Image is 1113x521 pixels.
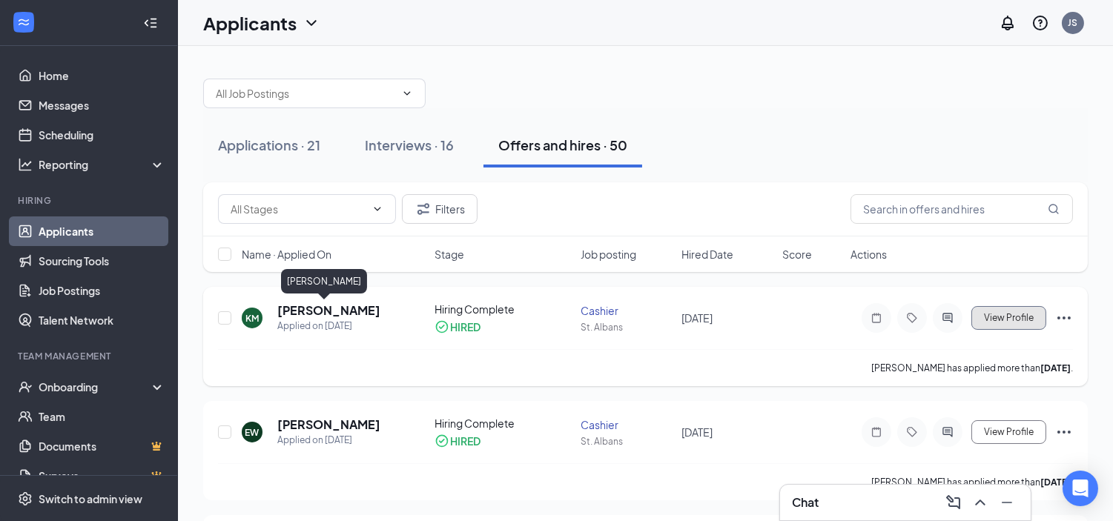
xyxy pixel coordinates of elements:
[984,427,1034,437] span: View Profile
[984,313,1034,323] span: View Profile
[999,14,1017,32] svg: Notifications
[435,319,449,334] svg: CheckmarkCircle
[939,312,957,324] svg: ActiveChat
[435,247,464,262] span: Stage
[971,306,1046,330] button: View Profile
[143,16,158,30] svg: Collapse
[39,276,165,305] a: Job Postings
[365,136,454,154] div: Interviews · 16
[39,61,165,90] a: Home
[231,201,366,217] input: All Stages
[581,303,673,318] div: Cashier
[281,269,367,293] div: [PERSON_NAME]
[39,431,165,461] a: DocumentsCrown
[871,362,1073,374] p: [PERSON_NAME] has applied more than .
[39,305,165,335] a: Talent Network
[16,15,31,30] svg: WorkstreamLogo
[942,491,965,514] button: ComposeMessage
[18,379,33,394] svg: UserCheck
[277,319,380,333] div: Applied on [DATE]
[851,194,1073,224] input: Search in offers and hires
[435,302,572,316] div: Hiring Complete
[1063,471,1098,506] div: Open Intercom Messenger
[868,426,885,438] svg: Note
[851,247,887,262] span: Actions
[39,120,165,150] a: Scheduling
[792,494,819,511] h3: Chat
[868,312,885,324] svg: Note
[1069,16,1078,29] div: JS
[971,420,1046,444] button: View Profile
[18,194,162,207] div: Hiring
[681,247,733,262] span: Hired Date
[39,157,166,172] div: Reporting
[245,312,259,325] div: KM
[277,433,380,448] div: Applied on [DATE]
[415,200,432,218] svg: Filter
[581,247,636,262] span: Job posting
[39,379,153,394] div: Onboarding
[971,494,989,511] svg: ChevronUp
[782,247,812,262] span: Score
[39,246,165,276] a: Sourcing Tools
[18,350,162,362] div: Team Management
[218,136,320,154] div: Applications · 21
[681,425,713,439] span: [DATE]
[450,319,480,334] div: HIRED
[242,247,331,262] span: Name · Applied On
[903,426,921,438] svg: Tag
[39,402,165,431] a: Team
[945,494,962,511] svg: ComposeMessage
[1048,203,1060,215] svg: MagnifyingGlass
[581,435,673,448] div: St. Albans
[1055,423,1073,441] svg: Ellipses
[18,491,33,506] svg: Settings
[371,203,383,215] svg: ChevronDown
[998,494,1016,511] svg: Minimize
[581,321,673,333] div: St. Albans
[39,216,165,246] a: Applicants
[581,417,673,432] div: Cashier
[203,10,297,36] h1: Applicants
[450,434,480,448] div: HIRED
[277,417,380,433] h5: [PERSON_NAME]
[681,311,713,325] span: [DATE]
[245,426,260,439] div: EW
[1040,362,1071,374] b: [DATE]
[1055,309,1073,327] svg: Ellipses
[995,491,1019,514] button: Minimize
[216,85,395,102] input: All Job Postings
[435,416,572,431] div: Hiring Complete
[277,302,380,319] h5: [PERSON_NAME]
[1031,14,1049,32] svg: QuestionInfo
[498,136,627,154] div: Offers and hires · 50
[401,87,413,99] svg: ChevronDown
[968,491,992,514] button: ChevronUp
[939,426,957,438] svg: ActiveChat
[903,312,921,324] svg: Tag
[402,194,478,224] button: Filter Filters
[871,476,1073,488] p: [PERSON_NAME] has applied more than .
[39,90,165,120] a: Messages
[303,14,320,32] svg: ChevronDown
[435,434,449,448] svg: CheckmarkCircle
[39,491,142,506] div: Switch to admin view
[39,461,165,491] a: SurveysCrown
[18,157,33,172] svg: Analysis
[1040,477,1071,488] b: [DATE]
